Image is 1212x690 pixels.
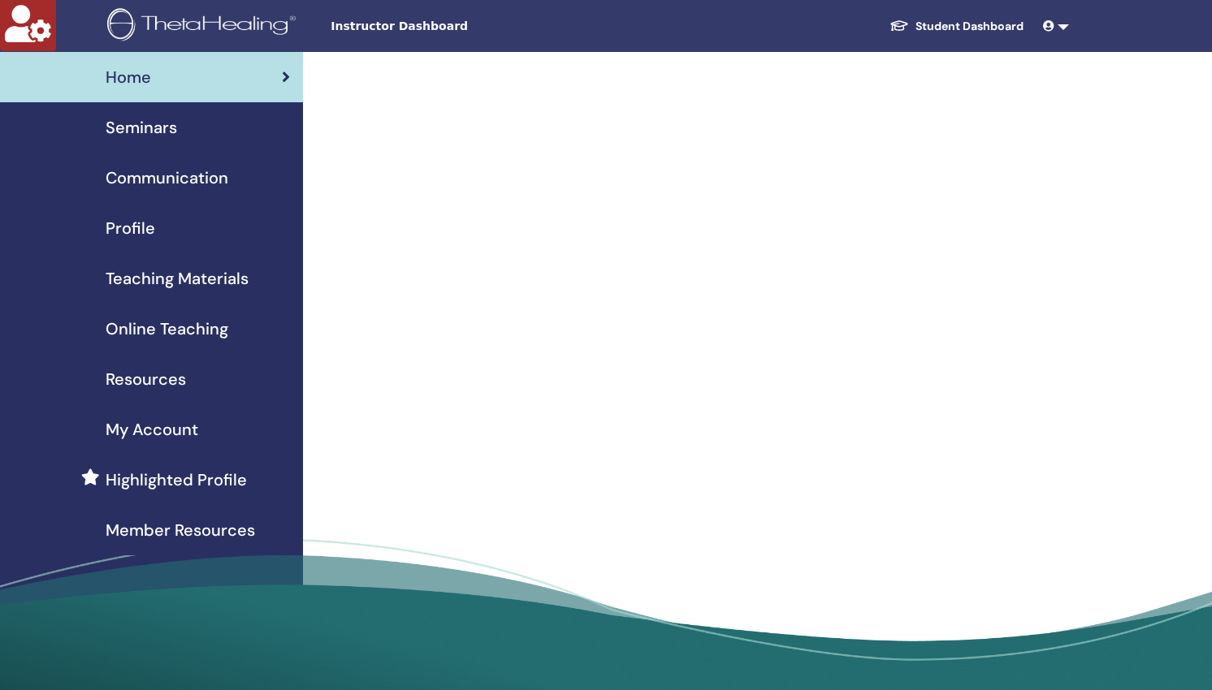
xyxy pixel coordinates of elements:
[106,216,155,240] span: Profile
[106,166,228,190] span: Communication
[106,317,228,341] span: Online Teaching
[107,8,301,45] img: logo.png
[106,417,198,442] span: My Account
[331,18,574,35] span: Instructor Dashboard
[106,518,255,542] span: Member Resources
[106,115,177,140] span: Seminars
[106,367,186,391] span: Resources
[106,65,151,89] span: Home
[106,266,249,291] span: Teaching Materials
[106,468,247,492] span: Highlighted Profile
[890,19,909,32] img: graduation-cap-white.svg
[877,11,1037,41] a: Student Dashboard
